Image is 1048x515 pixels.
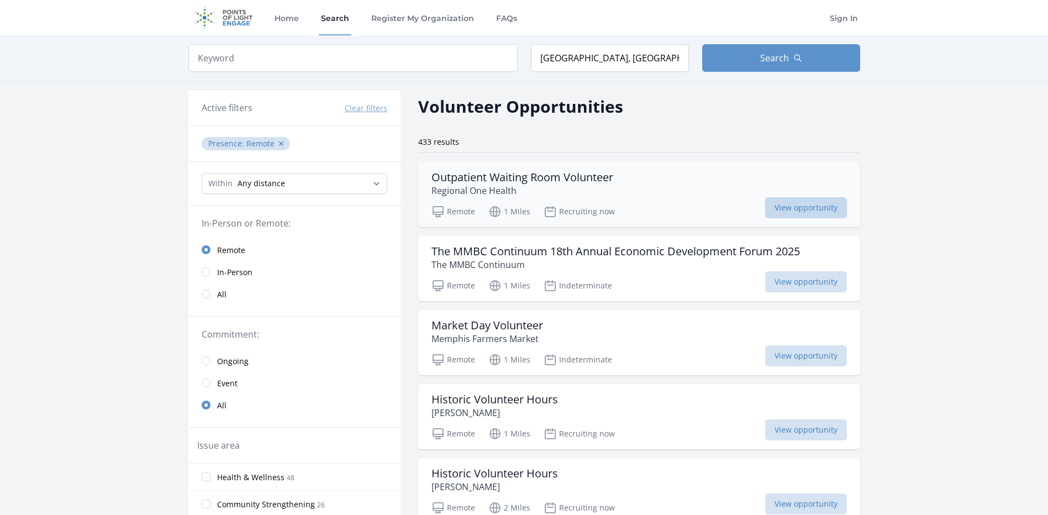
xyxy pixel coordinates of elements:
[765,271,847,292] span: View opportunity
[488,279,530,292] p: 1 Miles
[488,501,530,514] p: 2 Miles
[418,136,459,147] span: 433 results
[208,138,246,149] span: Presence :
[188,394,401,416] a: All
[246,138,275,149] span: Remote
[544,501,615,514] p: Recruiting now
[431,393,558,406] h3: Historic Volunteer Hours
[488,427,530,440] p: 1 Miles
[188,239,401,261] a: Remote
[202,173,387,194] select: Search Radius
[431,205,475,218] p: Remote
[765,197,847,218] span: View opportunity
[202,500,210,508] input: Community Strengthening 26
[188,372,401,394] a: Event
[188,283,401,305] a: All
[202,217,387,230] legend: In-Person or Remote:
[418,162,860,227] a: Outpatient Waiting Room Volunteer Regional One Health Remote 1 Miles Recruiting now View opportunity
[217,289,227,300] span: All
[202,328,387,341] legend: Commitment:
[188,261,401,283] a: In-Person
[431,184,613,197] p: Regional One Health
[217,356,249,367] span: Ongoing
[431,480,558,493] p: [PERSON_NAME]
[217,400,227,411] span: All
[317,500,325,509] span: 26
[418,384,860,449] a: Historic Volunteer Hours [PERSON_NAME] Remote 1 Miles Recruiting now View opportunity
[202,101,252,114] h3: Active filters
[431,353,475,366] p: Remote
[418,94,623,119] h2: Volunteer Opportunities
[431,467,558,480] h3: Historic Volunteer Hours
[765,345,847,366] span: View opportunity
[188,44,518,72] input: Keyword
[765,419,847,440] span: View opportunity
[188,350,401,372] a: Ongoing
[531,44,689,72] input: Location
[431,171,613,184] h3: Outpatient Waiting Room Volunteer
[217,378,238,389] span: Event
[217,267,252,278] span: In-Person
[278,138,285,149] button: ✕
[544,205,615,218] p: Recruiting now
[544,279,612,292] p: Indeterminate
[431,427,475,440] p: Remote
[431,245,800,258] h3: The MMBC Continuum 18th Annual Economic Development Forum 2025
[760,51,789,65] span: Search
[488,353,530,366] p: 1 Miles
[488,205,530,218] p: 1 Miles
[418,236,860,301] a: The MMBC Continuum 18th Annual Economic Development Forum 2025 The MMBC Continuum Remote 1 Miles ...
[197,439,240,452] legend: Issue area
[431,332,543,345] p: Memphis Farmers Market
[431,501,475,514] p: Remote
[217,499,315,510] span: Community Strengthening
[345,103,387,114] button: Clear filters
[217,245,245,256] span: Remote
[544,353,612,366] p: Indeterminate
[418,310,860,375] a: Market Day Volunteer Memphis Farmers Market Remote 1 Miles Indeterminate View opportunity
[431,319,543,332] h3: Market Day Volunteer
[544,427,615,440] p: Recruiting now
[202,472,210,481] input: Health & Wellness 48
[765,493,847,514] span: View opportunity
[217,472,285,483] span: Health & Wellness
[431,258,800,271] p: The MMBC Continuum
[431,279,475,292] p: Remote
[287,473,294,482] span: 48
[431,406,558,419] p: [PERSON_NAME]
[702,44,860,72] button: Search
